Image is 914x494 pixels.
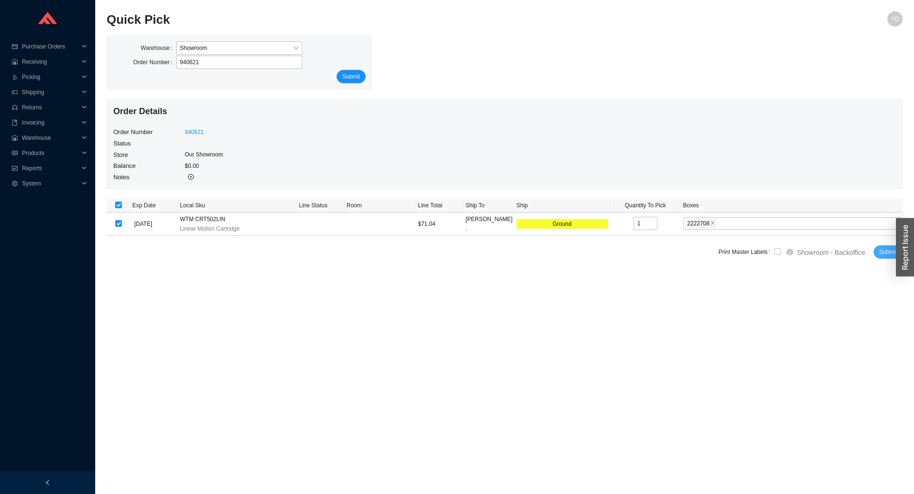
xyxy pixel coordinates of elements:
[22,39,79,54] span: Purchase Orders
[130,199,178,213] th: Exp Date
[416,199,464,213] th: Line Total
[184,149,224,161] td: Our Showroom
[180,214,225,224] span: WTM CRT502LIN
[22,145,79,161] span: Products
[113,172,184,183] td: Notes
[464,213,515,236] td: [PERSON_NAME] .
[22,54,79,69] span: Receiving
[681,199,903,213] th: Boxes
[22,176,79,191] span: System
[22,130,79,145] span: Warehouse
[342,72,360,81] span: Submit
[22,161,79,176] span: Reports
[113,138,184,149] td: Status
[879,247,897,257] span: Submit
[133,56,176,69] label: Order Number
[113,106,223,120] h4: Order Details
[107,11,704,28] h2: Quick Pick
[22,115,79,130] span: Invoicing
[180,42,299,54] span: Showroom
[710,221,715,226] span: close
[188,174,194,180] span: plus-circle
[781,245,874,259] button: printerShowroom - Backoffice
[113,126,184,138] td: Order Number
[464,199,515,213] th: Ship To
[11,44,18,49] span: credit-card
[718,245,774,259] label: Print Master Labels
[515,199,610,213] th: Ship
[11,181,18,186] span: setting
[141,41,176,55] label: Warehouse
[22,100,79,115] span: Returns
[517,219,608,229] div: Ground
[45,480,50,485] span: left
[297,199,345,213] th: Line Status
[184,160,224,172] td: $0.00
[22,69,79,85] span: Picking
[11,150,18,156] span: read
[874,245,903,259] button: Submit
[113,149,184,161] td: Store
[178,199,297,213] th: Local Sku
[685,219,717,228] span: 2222708
[337,70,366,83] button: Submit
[113,160,184,172] td: Balance
[345,199,416,213] th: Room
[610,199,681,213] th: Quantity To Pick
[891,11,899,27] span: YD
[180,224,239,233] span: Linear Motion Cartridge
[22,85,79,100] span: Shipping
[11,105,18,110] span: customer-service
[185,129,204,136] a: 940621
[132,219,154,229] span: [DATE]
[11,120,18,126] span: book
[416,213,464,236] td: $71.04
[11,165,18,171] span: fund
[687,219,710,228] span: 2222708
